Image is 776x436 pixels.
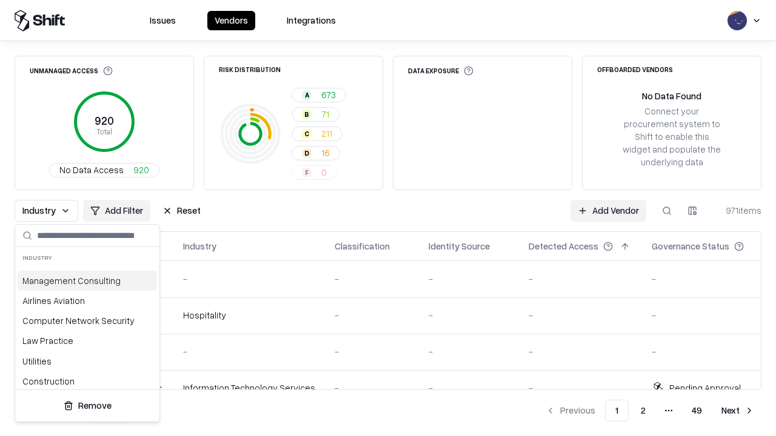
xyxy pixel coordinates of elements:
[18,291,157,311] div: Airlines Aviation
[18,331,157,351] div: Law Practice
[15,268,159,389] div: Suggestions
[18,311,157,331] div: Computer Network Security
[15,247,159,268] div: Industry
[18,371,157,391] div: Construction
[18,351,157,371] div: Utilities
[20,395,155,417] button: Remove
[18,271,157,291] div: Management Consulting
